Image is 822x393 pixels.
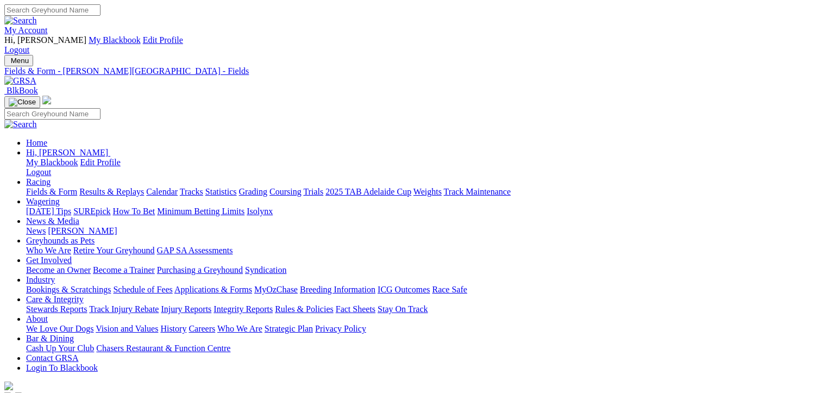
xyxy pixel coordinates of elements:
[42,96,51,104] img: logo-grsa-white.png
[4,26,48,35] a: My Account
[113,207,155,216] a: How To Bet
[269,187,302,196] a: Coursing
[80,158,121,167] a: Edit Profile
[26,246,818,255] div: Greyhounds as Pets
[26,344,818,353] div: Bar & Dining
[26,304,818,314] div: Care & Integrity
[26,324,818,334] div: About
[26,353,78,363] a: Contact GRSA
[26,197,60,206] a: Wagering
[336,304,375,314] a: Fact Sheets
[143,35,183,45] a: Edit Profile
[73,207,110,216] a: SUREpick
[4,86,38,95] a: BlkBook
[7,86,38,95] span: BlkBook
[4,96,40,108] button: Toggle navigation
[4,35,86,45] span: Hi, [PERSON_NAME]
[26,363,98,372] a: Login To Blackbook
[239,187,267,196] a: Grading
[26,226,818,236] div: News & Media
[26,334,74,343] a: Bar & Dining
[26,246,71,255] a: Who We Are
[4,66,818,76] a: Fields & Form - [PERSON_NAME][GEOGRAPHIC_DATA] - Fields
[26,275,55,284] a: Industry
[275,304,334,314] a: Rules & Policies
[73,246,155,255] a: Retire Your Greyhound
[378,285,430,294] a: ICG Outcomes
[26,255,72,265] a: Get Involved
[4,16,37,26] img: Search
[96,344,230,353] a: Chasers Restaurant & Function Centre
[26,187,818,197] div: Racing
[11,57,29,65] span: Menu
[26,207,71,216] a: [DATE] Tips
[214,304,273,314] a: Integrity Reports
[160,324,186,333] a: History
[205,187,237,196] a: Statistics
[189,324,215,333] a: Careers
[89,35,141,45] a: My Blackbook
[96,324,158,333] a: Vision and Values
[245,265,286,275] a: Syndication
[26,226,46,235] a: News
[26,158,818,177] div: Hi, [PERSON_NAME]
[79,187,144,196] a: Results & Replays
[180,187,203,196] a: Tracks
[26,285,818,295] div: Industry
[4,76,36,86] img: GRSA
[113,285,172,294] a: Schedule of Fees
[9,98,36,107] img: Close
[4,55,33,66] button: Toggle navigation
[26,314,48,323] a: About
[26,148,110,157] a: Hi, [PERSON_NAME]
[161,304,211,314] a: Injury Reports
[26,148,108,157] span: Hi, [PERSON_NAME]
[157,265,243,275] a: Purchasing a Greyhound
[265,324,313,333] a: Strategic Plan
[444,187,511,196] a: Track Maintenance
[254,285,298,294] a: MyOzChase
[303,187,323,196] a: Trials
[146,187,178,196] a: Calendar
[4,382,13,390] img: logo-grsa-white.png
[174,285,252,294] a: Applications & Forms
[432,285,467,294] a: Race Safe
[26,265,818,275] div: Get Involved
[26,207,818,216] div: Wagering
[26,187,77,196] a: Fields & Form
[4,120,37,129] img: Search
[413,187,442,196] a: Weights
[26,285,111,294] a: Bookings & Scratchings
[315,324,366,333] a: Privacy Policy
[26,216,79,226] a: News & Media
[247,207,273,216] a: Isolynx
[4,35,818,55] div: My Account
[48,226,117,235] a: [PERSON_NAME]
[26,177,51,186] a: Racing
[26,138,47,147] a: Home
[217,324,262,333] a: Who We Are
[4,45,29,54] a: Logout
[26,295,84,304] a: Care & Integrity
[89,304,159,314] a: Track Injury Rebate
[26,265,91,275] a: Become an Owner
[26,344,94,353] a: Cash Up Your Club
[378,304,428,314] a: Stay On Track
[4,4,101,16] input: Search
[26,324,93,333] a: We Love Our Dogs
[26,236,95,245] a: Greyhounds as Pets
[26,158,78,167] a: My Blackbook
[26,167,51,177] a: Logout
[325,187,411,196] a: 2025 TAB Adelaide Cup
[26,304,87,314] a: Stewards Reports
[4,108,101,120] input: Search
[93,265,155,275] a: Become a Trainer
[157,207,244,216] a: Minimum Betting Limits
[157,246,233,255] a: GAP SA Assessments
[300,285,375,294] a: Breeding Information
